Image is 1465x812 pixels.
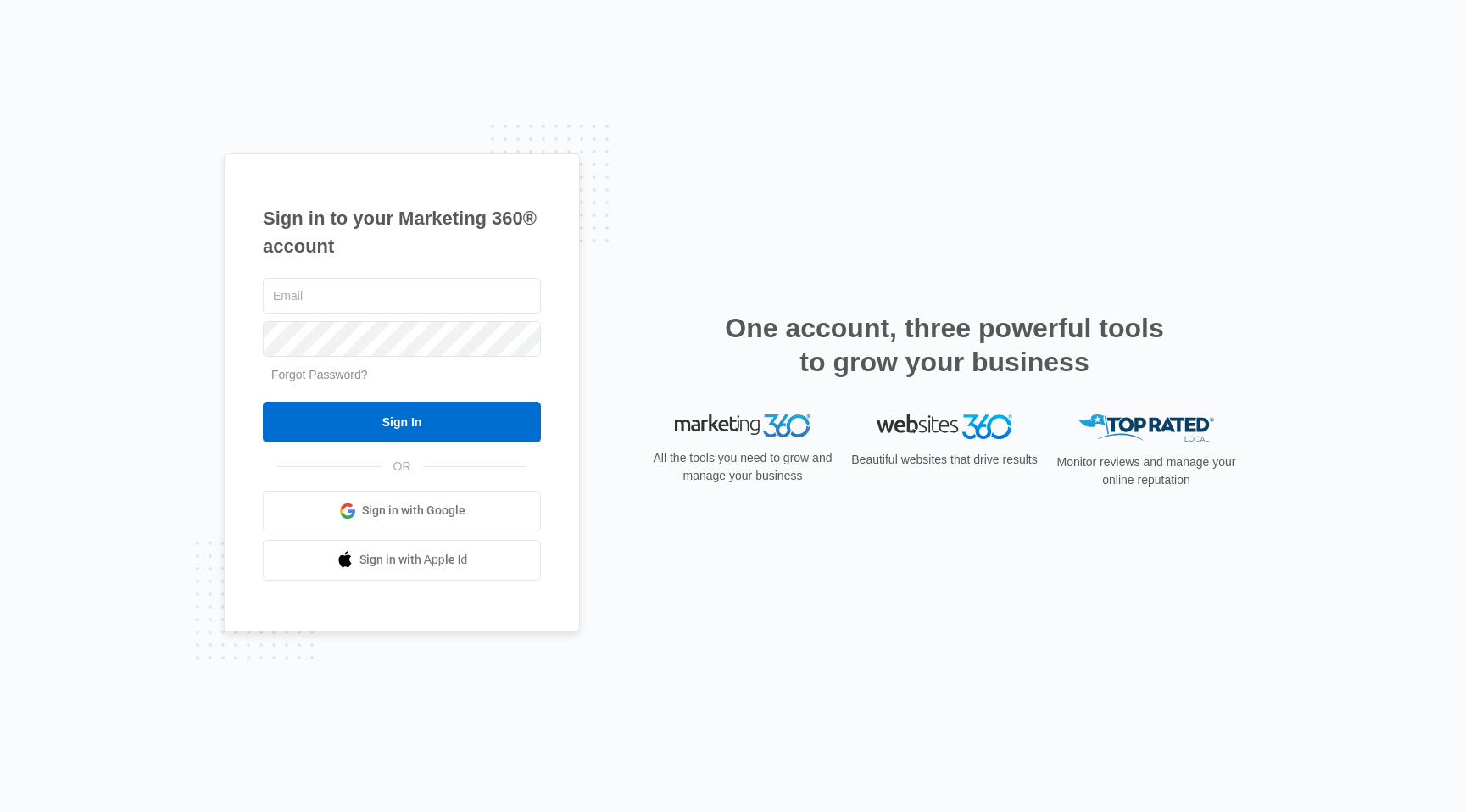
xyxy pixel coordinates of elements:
input: Email [263,278,541,314]
a: Forgot Password? [271,368,368,381]
p: Beautiful websites that drive results [849,451,1039,469]
input: Sign In [263,402,541,442]
img: Top Rated Local [1078,414,1214,442]
span: Sign in with Google [362,502,465,520]
span: Sign in with Apple Id [359,551,468,569]
img: Marketing 360 [675,414,810,438]
p: Monitor reviews and manage your online reputation [1051,453,1241,489]
h2: One account, three powerful tools to grow your business [720,311,1169,379]
a: Sign in with Apple Id [263,540,541,581]
img: Websites 360 [877,414,1012,439]
h1: Sign in to your Marketing 360® account [263,204,541,260]
p: All the tools you need to grow and manage your business [648,449,838,485]
a: Sign in with Google [263,491,541,531]
span: OR [382,458,423,476]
